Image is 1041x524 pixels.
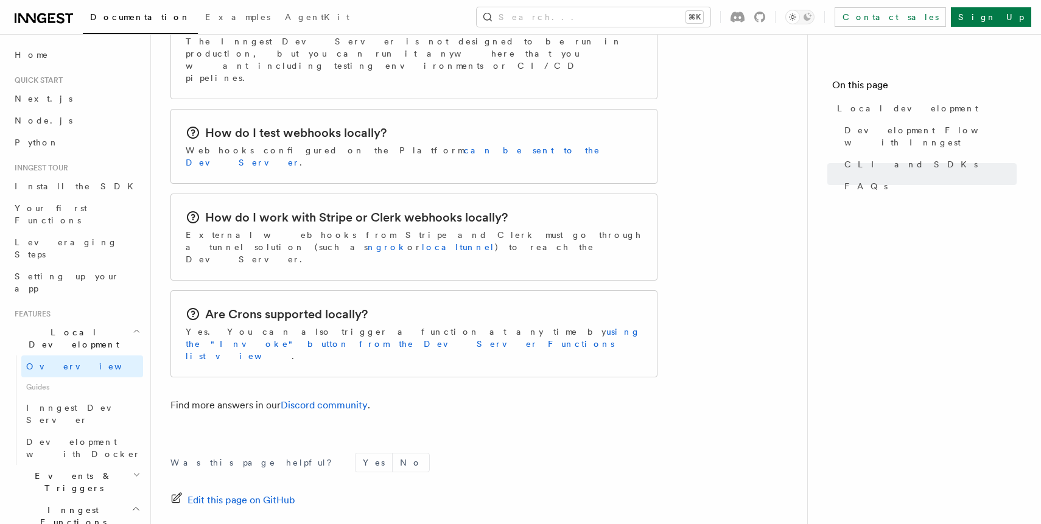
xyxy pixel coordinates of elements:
[285,12,349,22] span: AgentKit
[10,355,143,465] div: Local Development
[186,326,642,362] p: Yes. You can also trigger a function at any time by .
[15,94,72,103] span: Next.js
[21,377,143,397] span: Guides
[844,180,888,192] span: FAQs
[837,102,978,114] span: Local development
[205,12,270,22] span: Examples
[15,237,117,259] span: Leveraging Steps
[844,158,978,170] span: CLI and SDKs
[785,10,815,24] button: Toggle dark mode
[15,181,141,191] span: Install the SDK
[10,309,51,319] span: Features
[422,242,495,252] a: localtunnel
[186,145,600,167] a: can be sent to the Dev Server
[839,119,1017,153] a: Development Flow with Inngest
[844,124,1017,148] span: Development Flow with Inngest
[393,453,429,472] button: No
[10,75,63,85] span: Quick start
[10,88,143,110] a: Next.js
[368,242,407,252] a: ngrok
[839,153,1017,175] a: CLI and SDKs
[10,321,143,355] button: Local Development
[186,327,640,361] a: using the "Invoke" button from the Dev Server Functions list view
[15,271,119,293] span: Setting up your app
[90,12,191,22] span: Documentation
[21,431,143,465] a: Development with Docker
[10,175,143,197] a: Install the SDK
[205,209,508,226] h2: How do I work with Stripe or Clerk webhooks locally?
[15,138,59,147] span: Python
[10,110,143,131] a: Node.js
[21,397,143,431] a: Inngest Dev Server
[186,35,642,84] p: The Inngest Dev Server is not designed to be run in production, but you can run it anywhere that ...
[477,7,710,27] button: Search...⌘K
[170,456,340,469] p: Was this page helpful?
[26,362,152,371] span: Overview
[10,231,143,265] a: Leveraging Steps
[170,397,657,414] p: Find more answers in our .
[839,175,1017,197] a: FAQs
[951,7,1031,27] a: Sign Up
[10,131,143,153] a: Python
[10,470,133,494] span: Events & Triggers
[281,399,368,411] a: Discord community
[198,4,278,33] a: Examples
[15,203,87,225] span: Your first Functions
[10,465,143,499] button: Events & Triggers
[832,97,1017,119] a: Local development
[83,4,198,34] a: Documentation
[186,144,642,169] p: Webhooks configured on the Platform .
[21,355,143,377] a: Overview
[835,7,946,27] a: Contact sales
[205,306,368,323] h2: Are Crons supported locally?
[832,78,1017,97] h4: On this page
[10,163,68,173] span: Inngest tour
[686,11,703,23] kbd: ⌘K
[186,229,642,265] p: External webhooks from Stripe and Clerk must go through a tunnel solution (such as or ) to reach ...
[10,197,143,231] a: Your first Functions
[10,265,143,299] a: Setting up your app
[15,116,72,125] span: Node.js
[188,492,295,509] span: Edit this page on GitHub
[170,492,295,509] a: Edit this page on GitHub
[26,403,130,425] span: Inngest Dev Server
[10,326,133,351] span: Local Development
[10,44,143,66] a: Home
[26,437,141,459] span: Development with Docker
[356,453,392,472] button: Yes
[15,49,49,61] span: Home
[278,4,357,33] a: AgentKit
[205,124,387,141] h2: How do I test webhooks locally?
